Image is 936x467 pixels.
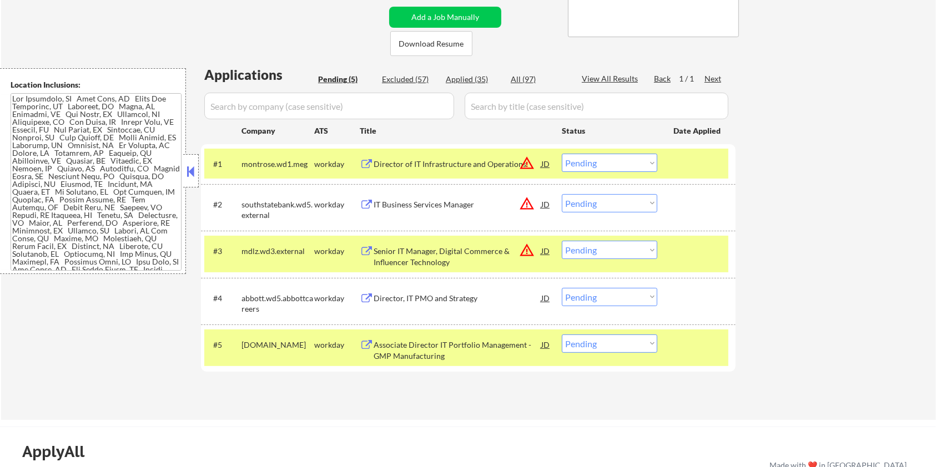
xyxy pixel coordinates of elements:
button: warning_amber [519,196,535,211]
div: Associate Director IT Portfolio Management - GMP Manufacturing [374,339,541,361]
input: Search by title (case sensitive) [465,93,728,119]
div: IT Business Services Manager [374,199,541,210]
button: Download Resume [390,31,472,56]
div: View All Results [582,73,641,84]
div: All (97) [511,74,566,85]
div: workday [314,339,360,351]
div: Applications [204,68,314,82]
div: Date Applied [673,125,722,136]
div: Excluded (57) [382,74,437,85]
div: southstatebank.wd5.external [241,199,314,221]
div: Status [562,120,657,140]
div: ATS [314,125,360,136]
div: ApplyAll [22,442,97,461]
div: abbott.wd5.abbottcareers [241,293,314,314]
div: Title [360,125,551,136]
div: 1 / 1 [679,73,704,84]
div: workday [314,199,360,210]
div: [DOMAIN_NAME] [241,339,314,351]
div: Pending (5) [318,74,374,85]
div: JD [540,334,551,354]
div: Applied (35) [446,74,501,85]
div: #5 [213,339,233,351]
div: Company [241,125,314,136]
div: #3 [213,246,233,257]
div: workday [314,159,360,170]
div: Location Inclusions: [11,79,182,90]
div: Next [704,73,722,84]
div: Senior IT Manager, Digital Commerce & Influencer Technology [374,246,541,267]
button: warning_amber [519,242,535,258]
div: JD [540,241,551,261]
div: JD [540,288,551,308]
div: montrose.wd1.meg [241,159,314,170]
div: JD [540,194,551,214]
div: #4 [213,293,233,304]
div: #2 [213,199,233,210]
div: mdlz.wd3.external [241,246,314,257]
div: #1 [213,159,233,170]
div: Back [654,73,672,84]
div: workday [314,293,360,304]
div: Director of IT Infrastructure and Operations [374,159,541,170]
div: workday [314,246,360,257]
button: Add a Job Manually [389,7,501,28]
div: JD [540,154,551,174]
div: Director, IT PMO and Strategy [374,293,541,304]
button: warning_amber [519,155,535,171]
input: Search by company (case sensitive) [204,93,454,119]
